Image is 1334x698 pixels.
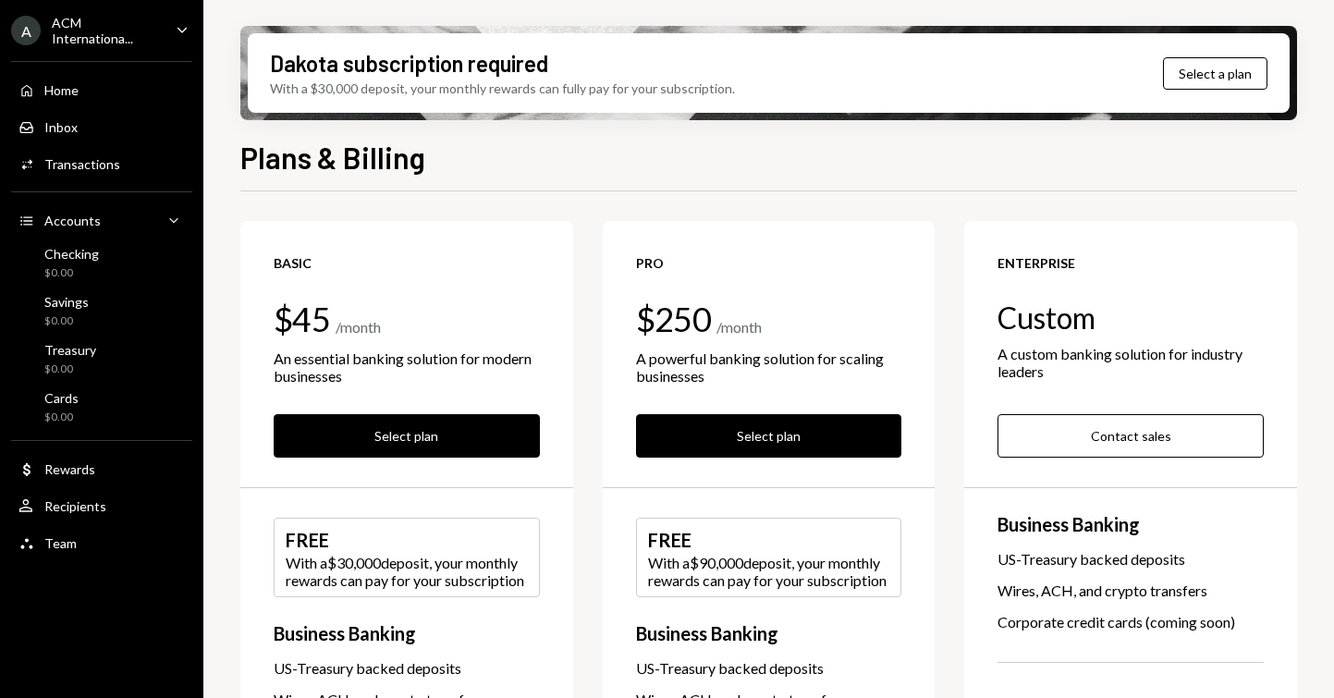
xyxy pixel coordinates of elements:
[44,246,99,262] div: Checking
[44,82,79,98] div: Home
[11,203,192,237] a: Accounts
[286,554,528,589] div: With a $30,000 deposit, your monthly rewards can pay for your subscription
[636,301,711,338] div: $250
[44,342,96,358] div: Treasury
[44,119,78,135] div: Inbox
[648,554,890,589] div: With a $90,000 deposit, your monthly rewards can pay for your subscription
[274,414,540,458] button: Select plan
[636,349,902,385] div: A powerful banking solution for scaling businesses
[44,361,96,377] div: $0.00
[636,619,902,647] div: Business Banking
[11,385,192,429] a: Cards$0.00
[11,16,41,45] div: A
[44,535,77,551] div: Team
[11,288,192,333] a: Savings$0.00
[44,265,99,281] div: $0.00
[997,510,1264,538] div: Business Banking
[716,317,762,337] div: / month
[648,526,890,554] div: FREE
[997,414,1264,458] button: Contact sales
[336,317,381,337] div: / month
[274,619,540,647] div: Business Banking
[44,156,120,172] div: Transactions
[44,390,79,406] div: Cards
[274,658,540,679] div: US-Treasury backed deposits
[274,254,540,272] div: Basic
[997,345,1264,380] div: A custom banking solution for industry leaders
[11,337,192,381] a: Treasury$0.00
[997,301,1264,334] div: Custom
[44,410,79,425] div: $0.00
[11,452,192,485] a: Rewards
[274,301,330,338] div: $45
[636,414,902,458] button: Select plan
[11,147,192,180] a: Transactions
[636,658,902,679] div: US-Treasury backed deposits
[270,79,735,98] div: With a $30,000 deposit, your monthly rewards can fully pay for your subscription.
[11,240,192,285] a: Checking$0.00
[997,549,1264,569] div: US-Treasury backed deposits
[997,612,1264,632] div: Corporate credit cards (coming soon)
[1163,57,1267,90] button: Select a plan
[997,254,1264,272] div: Enterprise
[44,461,95,477] div: Rewards
[44,313,89,329] div: $0.00
[11,73,192,106] a: Home
[11,489,192,522] a: Recipients
[44,213,101,228] div: Accounts
[997,581,1264,601] div: Wires, ACH, and crypto transfers
[240,139,425,176] h1: Plans & Billing
[11,110,192,143] a: Inbox
[270,48,548,79] div: Dakota subscription required
[286,526,528,554] div: FREE
[636,254,902,272] div: Pro
[44,498,106,514] div: Recipients
[44,294,89,310] div: Savings
[11,526,192,559] a: Team
[52,15,161,46] div: ACM Internationa...
[274,349,540,385] div: An essential banking solution for modern businesses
